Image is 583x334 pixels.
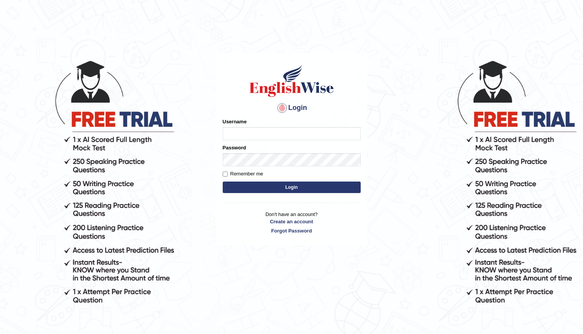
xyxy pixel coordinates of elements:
[223,211,361,234] p: Don't have an account?
[223,118,247,125] label: Username
[223,218,361,225] a: Create an account
[223,172,228,177] input: Remember me
[248,64,335,98] img: Logo of English Wise sign in for intelligent practice with AI
[223,102,361,114] h4: Login
[223,182,361,193] button: Login
[223,227,361,234] a: Forgot Password
[223,144,246,151] label: Password
[223,170,263,178] label: Remember me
